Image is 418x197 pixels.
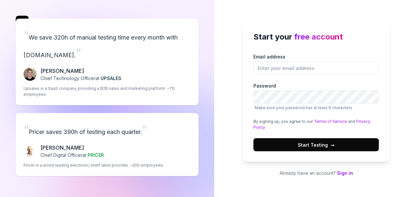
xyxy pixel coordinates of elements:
p: [PERSON_NAME] [40,144,104,152]
input: Email address [253,61,379,74]
span: PRICER [88,152,104,158]
p: Upsales is a SaaS company providing a B2B sales and marketing platform. ~70 employees. [24,86,191,97]
span: Start Testing [298,141,334,148]
h2: Start your [253,31,379,43]
span: → [330,141,334,148]
span: UPSALES [101,75,121,81]
a: Sign in [337,170,353,176]
p: [PERSON_NAME] [40,67,121,75]
span: “ [24,123,29,137]
p: Pricer is a world leading electronic shelf label provider. ~200 employees. [24,162,164,168]
p: We save 320h of manual testing time every month with [DOMAIN_NAME]. [24,26,191,62]
button: Start Testing→ [253,138,379,151]
p: Pricer saves 390h of testing each quarter. [24,121,191,139]
span: Make sure your password has at least 6 characters [255,105,352,110]
label: Password [253,82,379,111]
a: Terms of Service [314,119,347,124]
span: free account [294,32,343,41]
div: By signing up, you agree to our and [253,119,379,130]
a: “We save 320h of manual testing time every month with [DOMAIN_NAME].”Fredrik Seidl[PERSON_NAME]Ch... [16,19,199,105]
a: “Pricer saves 390h of testing each quarter.”Chris Chalkitis[PERSON_NAME]Chief Digital Officerat P... [16,113,199,176]
p: Already have an account? [243,170,389,176]
p: Chief Technology Officer at [40,75,121,82]
img: Fredrik Seidl [24,68,37,81]
input: PasswordMake sure your password has at least 6 characters [253,90,379,104]
img: Chris Chalkitis [24,144,37,157]
span: “ [24,28,29,42]
p: Chief Digital Officer at [40,152,104,158]
span: ” [76,46,81,60]
span: ” [142,123,147,137]
label: Email address [253,53,379,74]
